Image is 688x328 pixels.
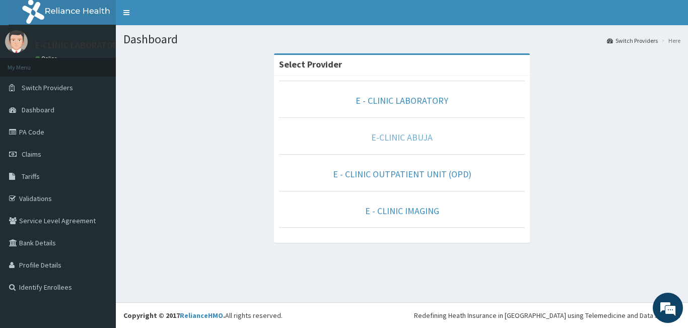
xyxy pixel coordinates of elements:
strong: Select Provider [279,58,342,70]
a: E - CLINIC LABORATORY [356,95,448,106]
a: E-CLINIC ABUJA [371,132,433,143]
img: User Image [5,30,28,53]
a: E - CLINIC IMAGING [365,205,439,217]
span: Switch Providers [22,83,73,92]
span: Claims [22,150,41,159]
a: Online [35,55,59,62]
h1: Dashboard [123,33,680,46]
strong: Copyright © 2017 . [123,311,225,320]
li: Here [659,36,680,45]
p: E-CLINIC LABORATORY [35,41,122,50]
span: Dashboard [22,105,54,114]
span: Tariffs [22,172,40,181]
a: E - CLINIC OUTPATIENT UNIT (OPD) [333,168,471,180]
div: Redefining Heath Insurance in [GEOGRAPHIC_DATA] using Telemedicine and Data Science! [414,310,680,320]
a: Switch Providers [607,36,658,45]
footer: All rights reserved. [116,302,688,328]
a: RelianceHMO [180,311,223,320]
